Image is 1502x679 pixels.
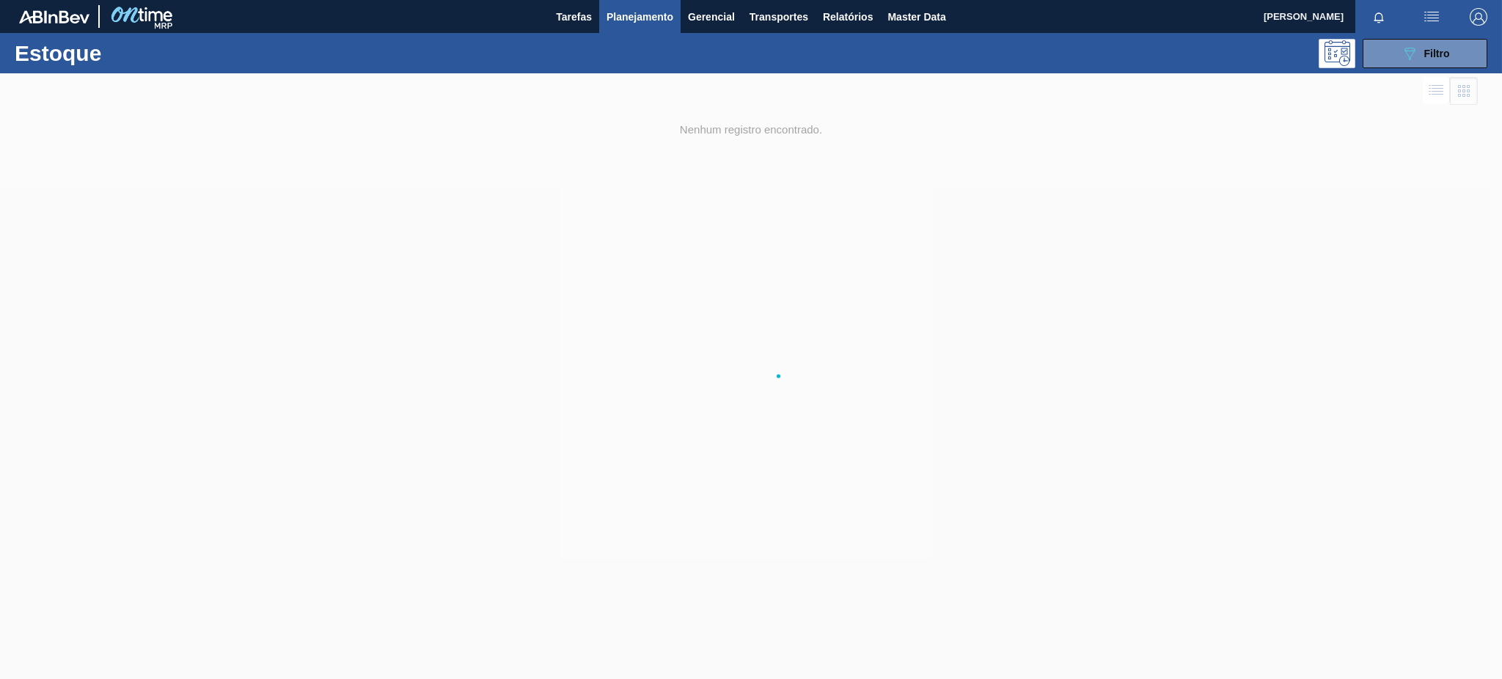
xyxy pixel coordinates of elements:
[556,8,592,26] span: Tarefas
[823,8,873,26] span: Relatórios
[1423,8,1440,26] img: userActions
[19,10,89,23] img: TNhmsLtSVTkK8tSr43FrP2fwEKptu5GPRR3wAAAABJRU5ErkJggg==
[1319,39,1355,68] div: Pogramando: nenhum usuário selecionado
[1424,48,1450,59] span: Filtro
[750,8,808,26] span: Transportes
[1363,39,1487,68] button: Filtro
[15,45,236,62] h1: Estoque
[887,8,945,26] span: Master Data
[607,8,673,26] span: Planejamento
[1470,8,1487,26] img: Logout
[1355,7,1402,27] button: Notificações
[688,8,735,26] span: Gerencial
